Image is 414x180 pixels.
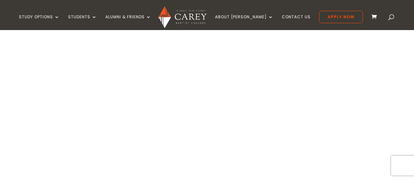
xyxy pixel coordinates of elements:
[105,15,151,30] a: Alumni & Friends
[319,11,363,23] a: Apply Now
[68,15,97,30] a: Students
[158,6,207,28] img: Carey Baptist College
[215,15,273,30] a: About [PERSON_NAME]
[19,15,60,30] a: Study Options
[282,15,311,30] a: Contact Us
